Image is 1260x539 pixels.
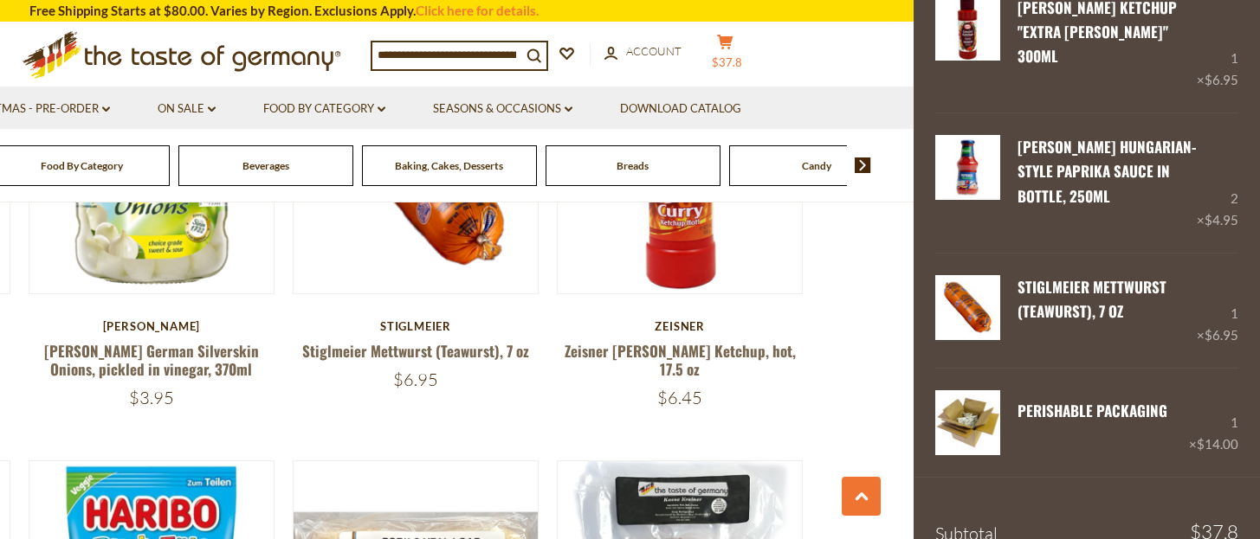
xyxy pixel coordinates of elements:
[1197,135,1238,231] div: 2 ×
[1205,72,1238,87] span: $6.95
[393,369,438,390] span: $6.95
[395,159,503,172] a: Baking, Cakes, Desserts
[802,159,831,172] a: Candy
[41,159,123,172] a: Food By Category
[657,387,702,408] span: $6.45
[158,99,216,119] a: On Sale
[855,157,871,173] img: next arrow
[1018,136,1197,207] a: [PERSON_NAME] Hungarian-Style Paprika Sauce in Bottle, 250ml
[565,340,796,380] a: Zeisner [PERSON_NAME] Ketchup, hot, 17.5 oz
[935,275,1000,340] img: Stiglmeier Mettwurst (Teawurst), 7 oz
[1018,400,1167,421] a: PERISHABLE Packaging
[712,55,742,69] span: $37.8
[935,275,1000,346] a: Stiglmeier Mettwurst (Teawurst), 7 oz
[293,319,540,333] div: Stiglmeier
[935,135,1000,200] img: Knorr Hungarian-Style Paprika Sauce in Bottle, 250ml
[263,99,385,119] a: Food By Category
[620,99,741,119] a: Download Catalog
[617,159,649,172] a: Breads
[1205,212,1238,228] span: $4.95
[935,390,1000,455] img: PERISHABLE Packaging
[29,319,275,333] div: [PERSON_NAME]
[935,135,1000,231] a: Knorr Hungarian-Style Paprika Sauce in Bottle, 250ml
[1197,436,1238,452] span: $14.00
[129,387,174,408] span: $3.95
[416,3,539,18] a: Click here for details.
[433,99,572,119] a: Seasons & Occasions
[1205,327,1238,343] span: $6.95
[557,319,804,333] div: Zeisner
[1189,390,1238,455] div: 1 ×
[604,42,682,61] a: Account
[700,34,752,77] button: $37.8
[626,44,682,58] span: Account
[44,340,259,380] a: [PERSON_NAME] German Silverskin Onions, pickled in vinegar, 370ml
[302,340,529,362] a: Stiglmeier Mettwurst (Teawurst), 7 oz
[1018,276,1166,322] a: Stiglmeier Mettwurst (Teawurst), 7 oz
[1197,275,1238,346] div: 1 ×
[242,159,289,172] a: Beverages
